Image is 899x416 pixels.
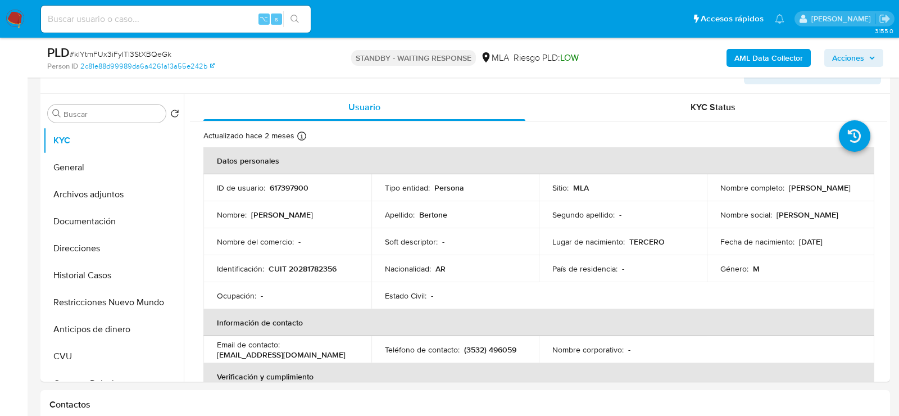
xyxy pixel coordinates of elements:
[619,210,621,220] p: -
[217,291,256,301] p: Ocupación :
[629,237,665,247] p: TERCERO
[385,237,438,247] p: Soft descriptor :
[789,183,851,193] p: [PERSON_NAME]
[217,350,346,360] p: [EMAIL_ADDRESS][DOMAIN_NAME]
[270,183,308,193] p: 617397900
[385,264,431,274] p: Nacionalidad :
[203,130,294,141] p: Actualizado hace 2 meses
[203,309,874,336] th: Información de contacto
[691,101,735,114] span: KYC Status
[875,26,893,35] span: 3.155.0
[811,13,875,24] p: lourdes.morinigo@mercadolibre.com
[283,11,306,27] button: search-icon
[43,127,184,154] button: KYC
[832,49,864,67] span: Acciones
[43,208,184,235] button: Documentación
[573,183,589,193] p: MLA
[261,291,263,301] p: -
[720,237,794,247] p: Fecha de nacimiento :
[777,210,838,220] p: [PERSON_NAME]
[720,183,784,193] p: Nombre completo :
[275,13,278,24] span: s
[47,61,78,71] b: Person ID
[43,154,184,181] button: General
[385,345,460,355] p: Teléfono de contacto :
[879,13,891,25] a: Salir
[43,235,184,262] button: Direcciones
[628,345,630,355] p: -
[43,343,184,370] button: CVU
[552,237,625,247] p: Lugar de nacimiento :
[824,49,883,67] button: Acciones
[203,363,874,390] th: Verificación y cumplimiento
[385,291,426,301] p: Estado Civil :
[43,181,184,208] button: Archivos adjuntos
[560,51,579,64] span: LOW
[269,264,337,274] p: CUIT 20281782356
[385,210,415,220] p: Apellido :
[351,50,476,66] p: STANDBY - WAITING RESPONSE
[442,237,444,247] p: -
[753,264,760,274] p: M
[434,183,464,193] p: Persona
[80,61,215,71] a: 2c81e88d99989da6a4261a13a55e242b
[217,264,264,274] p: Identificación :
[385,183,430,193] p: Tipo entidad :
[217,340,280,350] p: Email de contacto :
[552,345,624,355] p: Nombre corporativo :
[43,289,184,316] button: Restricciones Nuevo Mundo
[217,210,247,220] p: Nombre :
[70,48,171,60] span: # kIYtmFUx3iFyITl3StXBQeGk
[701,13,764,25] span: Accesos rápidos
[734,49,803,67] b: AML Data Collector
[41,12,311,26] input: Buscar usuario o caso...
[419,210,447,220] p: Bertone
[251,210,313,220] p: [PERSON_NAME]
[298,237,301,247] p: -
[622,264,624,274] p: -
[63,109,161,119] input: Buscar
[170,109,179,121] button: Volver al orden por defecto
[43,370,184,397] button: Cruces y Relaciones
[799,237,823,247] p: [DATE]
[514,52,579,64] span: Riesgo PLD:
[52,109,61,118] button: Buscar
[43,262,184,289] button: Historial Casos
[552,210,615,220] p: Segundo apellido :
[217,183,265,193] p: ID de usuario :
[552,183,569,193] p: Sitio :
[720,264,748,274] p: Género :
[435,264,446,274] p: AR
[775,14,784,24] a: Notificaciones
[464,345,516,355] p: (3532) 496059
[348,101,380,114] span: Usuario
[480,52,509,64] div: MLA
[552,264,618,274] p: País de residencia :
[217,237,294,247] p: Nombre del comercio :
[47,43,70,61] b: PLD
[431,291,433,301] p: -
[720,210,772,220] p: Nombre social :
[260,13,268,24] span: ⌥
[43,316,184,343] button: Anticipos de dinero
[49,399,881,410] h1: Contactos
[203,147,874,174] th: Datos personales
[727,49,811,67] button: AML Data Collector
